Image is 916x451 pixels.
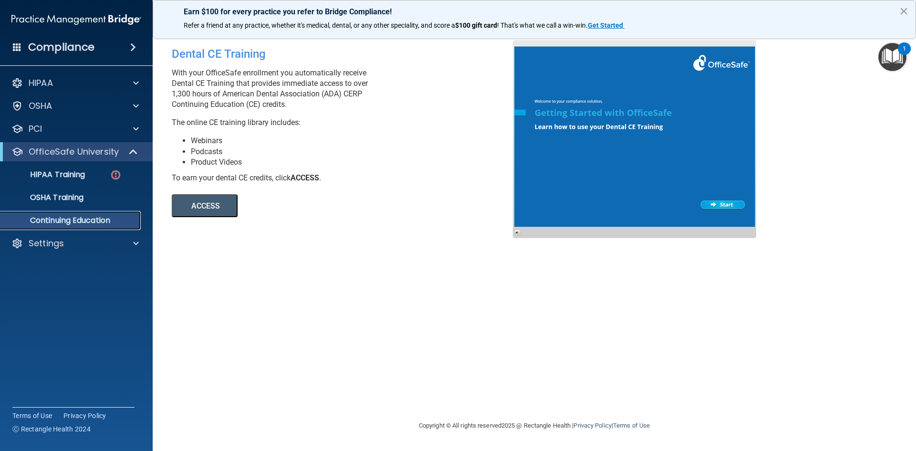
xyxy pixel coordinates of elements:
strong: Get Started [588,21,623,29]
a: ACCESS [172,203,433,210]
button: Close [899,3,908,19]
p: PCI [29,123,42,135]
button: Open Resource Center, 1 new notification [878,43,906,71]
span: Ⓒ Rectangle Health 2024 [12,424,91,434]
li: Webinars [191,136,520,146]
a: Privacy Policy [63,411,106,420]
li: Podcasts [191,147,520,157]
a: Settings [11,238,139,249]
p: Continuing Education [6,216,136,225]
a: OfficeSafe University [11,146,138,157]
div: To earn your dental CE credits, click . [172,173,520,183]
a: Terms of Use [12,411,52,420]
a: OSHA [11,100,139,112]
b: ACCESS [291,173,319,182]
p: OSHA Training [6,193,83,202]
p: OSHA [29,100,52,112]
li: Product Videos [191,157,520,168]
p: The online CE training library includes: [172,117,520,128]
a: Terms of Use [613,422,650,429]
a: HIPAA [11,77,139,89]
p: OfficeSafe University [29,146,119,157]
p: HIPAA Training [6,170,85,179]
a: Get Started [588,21,625,29]
a: Privacy Policy [573,422,611,429]
div: Dental CE Training [172,40,520,68]
h4: Compliance [28,41,94,54]
span: ! That's what we call a win-win. [497,21,588,29]
div: 1 [903,49,906,61]
a: PCI [11,123,139,135]
div: Copyright © All rights reserved 2025 @ Rectangle Health | | [360,410,708,441]
button: ACCESS [172,194,238,217]
strong: $100 gift card [455,21,497,29]
span: Refer a friend at any practice, whether it's medical, dental, or any other speciality, and score a [184,21,455,29]
p: HIPAA [29,77,53,89]
img: danger-circle.6113f641.png [110,169,122,181]
p: With your OfficeSafe enrollment you automatically receive Dental CE Training that provides immedi... [172,68,520,110]
img: PMB logo [11,10,141,29]
p: Settings [29,238,64,249]
p: Earn $100 for every practice you refer to Bridge Compliance! [184,7,885,16]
